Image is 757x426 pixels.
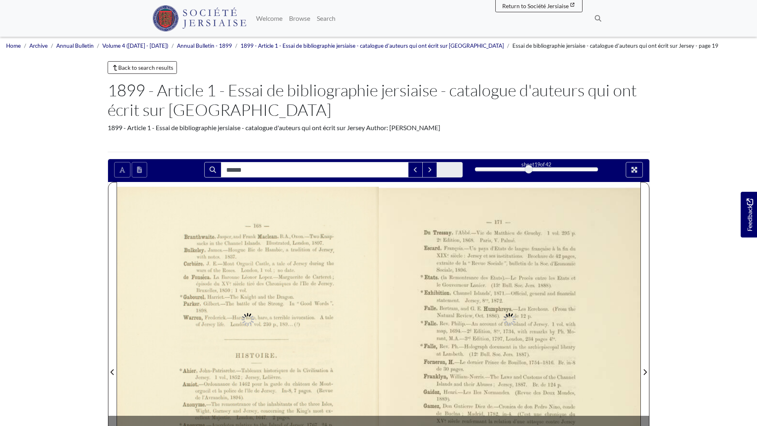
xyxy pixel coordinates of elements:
div: sheet of 42 [475,161,598,169]
button: Open transcription window [132,162,147,177]
a: Would you like to provide feedback? [741,192,757,237]
a: Back to search results [108,61,177,74]
a: Home [6,42,21,49]
img: Société Jersiaise [152,5,247,31]
span: Return to Société Jersiaise [502,2,569,9]
a: Archive [29,42,48,49]
a: Browse [286,10,313,27]
span: 19 [534,161,540,168]
a: Société Jersiaise logo [152,3,247,33]
a: Welcome [253,10,286,27]
a: Annual Bulletin [56,42,94,49]
input: Search for [221,162,408,177]
button: Full screen mode [626,162,643,177]
button: Previous Match [408,162,423,177]
a: Volume 4 ([DATE] - [DATE]) [102,42,168,49]
span: Essai de bibliographie jersiaise - catalogue d'auteurs qui ont écrit sur Jersey - page 19 [512,42,718,49]
a: Search [313,10,339,27]
a: 1899 - Article 1 - Essai de bibliographie jersiaise - catalogue d'auteurs qui ont écrit sur [GEOG... [241,42,504,49]
span: Feedback [745,198,755,231]
a: Annual Bulletin - 1899 [177,42,232,49]
button: Search [204,162,221,177]
button: Toggle text selection (Alt+T) [114,162,130,177]
button: Next Match [422,162,437,177]
h1: 1899 - Article 1 - Essai de bibliographie jersiaise - catalogue d'auteurs qui ont écrit sur [GEOG... [108,80,650,120]
div: 1899 - Article 1 - Essai de bibliographie jersiaise - catalogue d'auteurs qui ont écrit sur Jerse... [108,123,650,133]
